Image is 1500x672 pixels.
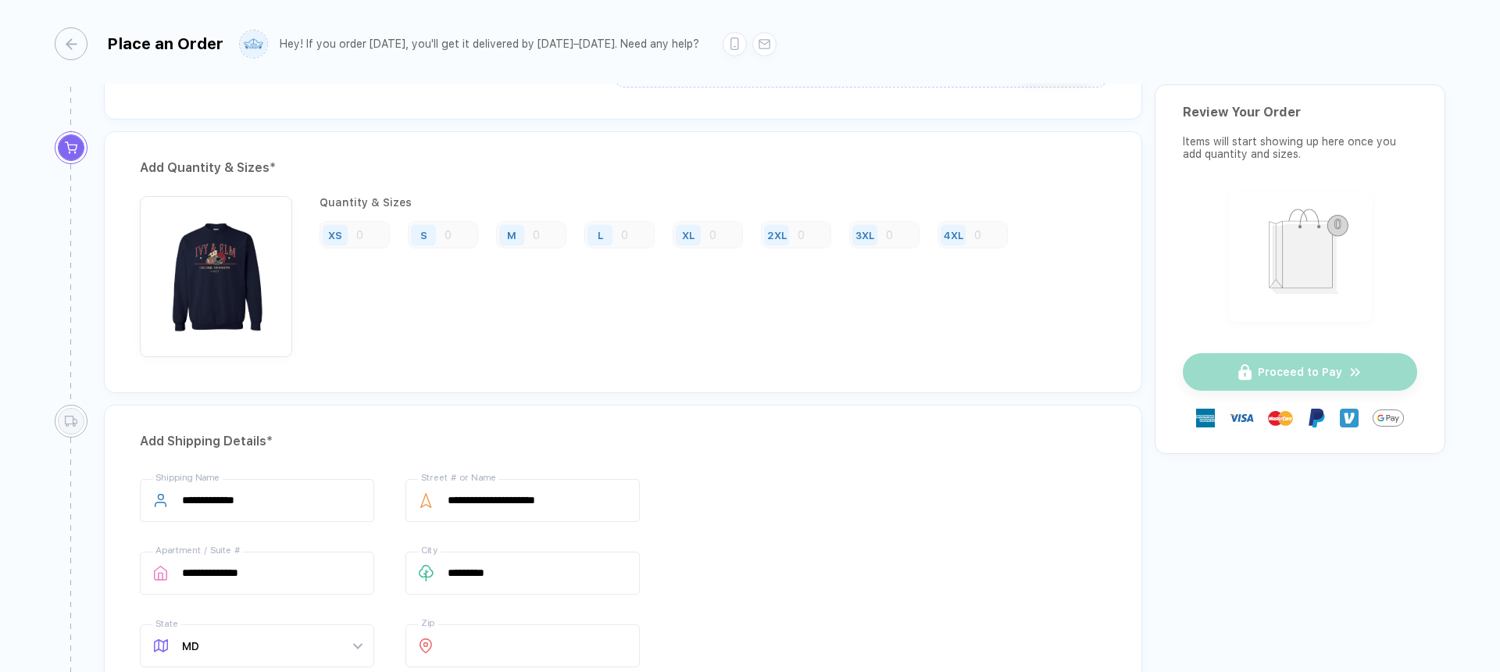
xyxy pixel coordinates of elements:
div: Items will start showing up here once you add quantity and sizes. [1183,135,1417,160]
div: Add Quantity & Sizes [140,155,1106,181]
span: MD [182,625,362,667]
div: L [598,229,603,241]
div: Quantity & Sizes [320,196,1020,209]
img: visa [1229,406,1254,431]
div: Place an Order [107,34,223,53]
img: 209958b5-db42-47c2-8c40-4da0c696871b_nt_front_1758827852331.jpg [148,204,284,341]
img: shopping_bag.png [1236,198,1365,312]
div: M [507,229,516,241]
div: S [420,229,427,241]
div: 4XL [944,229,963,241]
img: GPay [1373,402,1404,434]
img: user profile [240,30,267,58]
img: master-card [1268,406,1293,431]
div: 3XL [855,229,874,241]
img: express [1196,409,1215,427]
div: XL [682,229,695,241]
img: Paypal [1307,409,1326,427]
div: 2XL [767,229,787,241]
div: Review Your Order [1183,105,1417,120]
div: Add Shipping Details [140,429,1106,454]
div: Hey! If you order [DATE], you'll get it delivered by [DATE]–[DATE]. Need any help? [280,38,699,51]
div: XS [328,229,342,241]
img: Venmo [1340,409,1359,427]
